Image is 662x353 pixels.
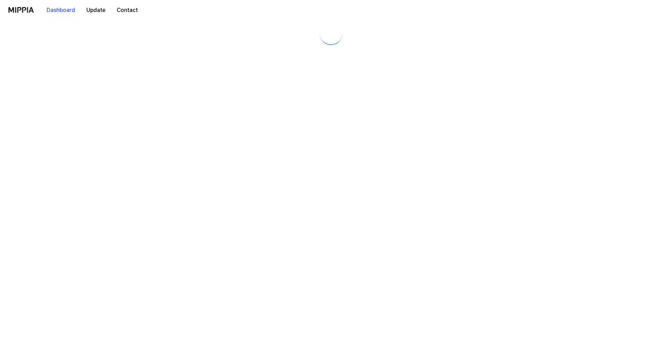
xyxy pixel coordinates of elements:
[81,3,111,17] button: Update
[81,0,111,20] a: Update
[8,7,34,13] img: logo
[41,3,81,17] button: Dashboard
[111,3,143,17] button: Contact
